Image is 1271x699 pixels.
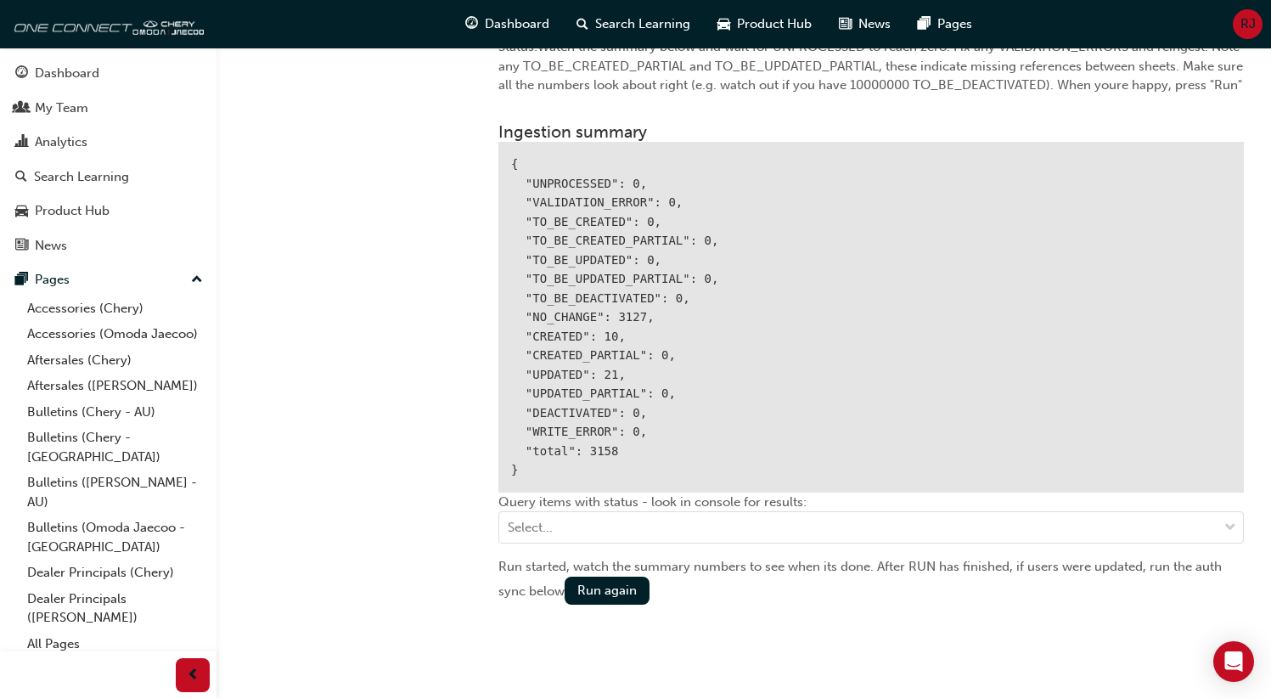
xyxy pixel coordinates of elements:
[452,7,563,42] a: guage-iconDashboard
[7,161,210,193] a: Search Learning
[20,296,210,322] a: Accessories (Chery)
[498,37,1244,95] div: Status: Watch the summary below and wait for UNPROCESSED to reach zero. Fix any VALIDATION_ERRORS...
[20,399,210,426] a: Bulletins (Chery - AU)
[563,7,704,42] a: search-iconSearch Learning
[20,373,210,399] a: Aftersales ([PERSON_NAME])
[465,14,478,35] span: guage-icon
[7,127,210,158] a: Analytics
[7,93,210,124] a: My Team
[498,557,1244,605] div: Run started, watch the summary numbers to see when its done. After RUN has finished, if users wer...
[7,264,210,296] button: Pages
[1233,9,1263,39] button: RJ
[15,66,28,82] span: guage-icon
[704,7,825,42] a: car-iconProduct Hub
[576,14,588,35] span: search-icon
[7,54,210,264] button: DashboardMy TeamAnalyticsSearch LearningProduct HubNews
[595,14,690,34] span: Search Learning
[485,14,549,34] span: Dashboard
[904,7,986,42] a: pages-iconPages
[825,7,904,42] a: news-iconNews
[565,577,650,605] button: Run again
[498,493,1244,558] div: Query items with status - look in console for results:
[20,560,210,586] a: Dealer Principals (Chery)
[717,14,730,35] span: car-icon
[7,230,210,262] a: News
[498,122,1244,142] h3: Ingestion summary
[15,204,28,219] span: car-icon
[20,586,210,631] a: Dealer Principals ([PERSON_NAME])
[508,518,553,538] div: Select...
[15,170,27,185] span: search-icon
[187,665,200,686] span: prev-icon
[20,321,210,347] a: Accessories (Omoda Jaecoo)
[20,347,210,374] a: Aftersales (Chery)
[35,64,99,83] div: Dashboard
[858,14,891,34] span: News
[1224,517,1236,539] span: down-icon
[839,14,852,35] span: news-icon
[7,58,210,89] a: Dashboard
[35,270,70,290] div: Pages
[20,515,210,560] a: Bulletins (Omoda Jaecoo - [GEOGRAPHIC_DATA])
[937,14,972,34] span: Pages
[20,631,210,657] a: All Pages
[15,135,28,150] span: chart-icon
[15,273,28,288] span: pages-icon
[35,132,87,152] div: Analytics
[34,167,129,187] div: Search Learning
[35,236,67,256] div: News
[191,269,203,291] span: up-icon
[498,142,1244,493] div: { "UNPROCESSED": 0, "VALIDATION_ERROR": 0, "TO_BE_CREATED": 0, "TO_BE_CREATED_PARTIAL": 0, "TO_BE...
[918,14,931,35] span: pages-icon
[15,239,28,254] span: news-icon
[35,99,88,118] div: My Team
[1240,14,1256,34] span: RJ
[35,201,110,221] div: Product Hub
[20,425,210,470] a: Bulletins (Chery - [GEOGRAPHIC_DATA])
[737,14,812,34] span: Product Hub
[1213,641,1254,682] div: Open Intercom Messenger
[8,7,204,41] img: oneconnect
[7,195,210,227] a: Product Hub
[15,101,28,116] span: people-icon
[20,470,210,515] a: Bulletins ([PERSON_NAME] - AU)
